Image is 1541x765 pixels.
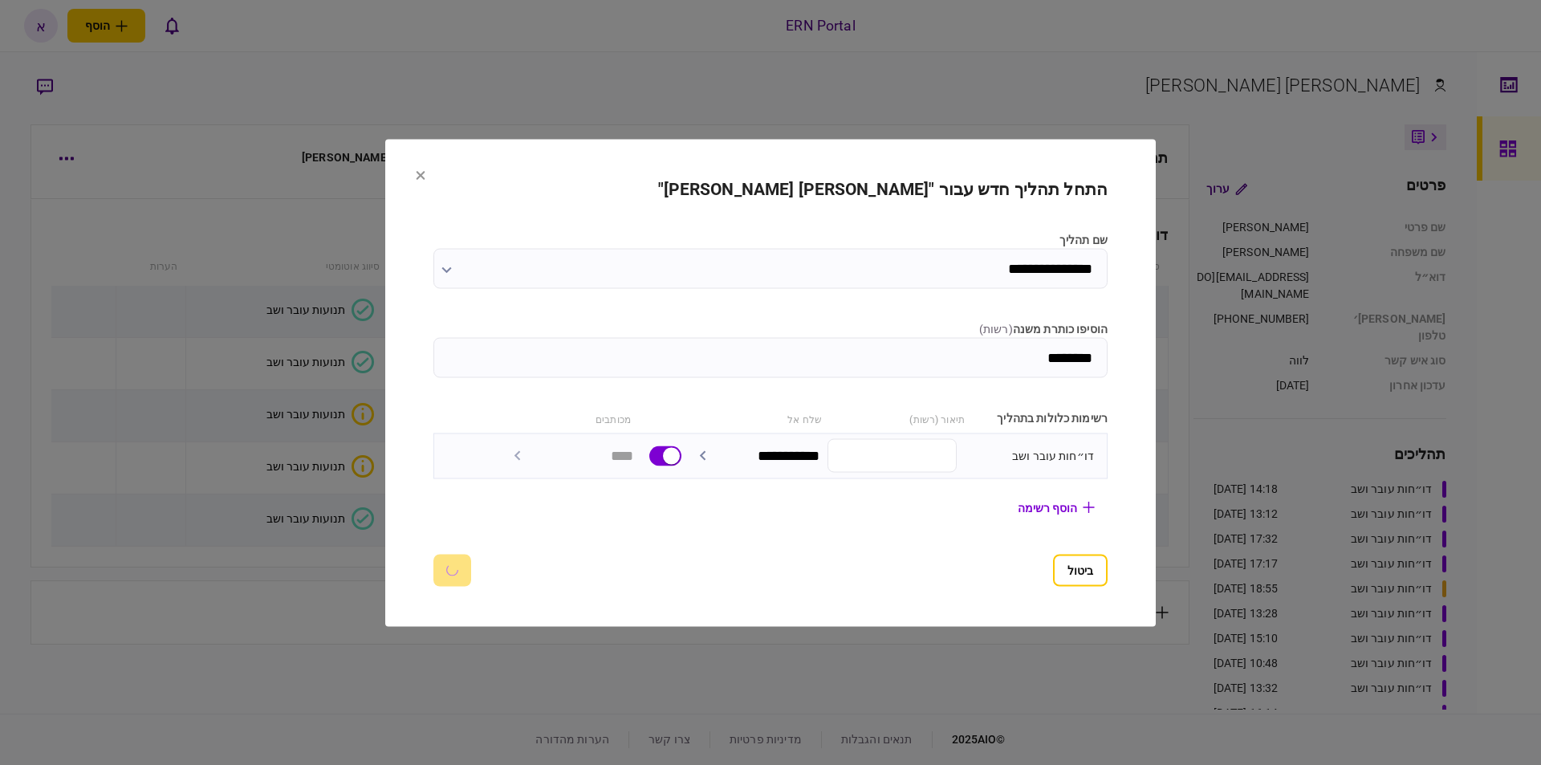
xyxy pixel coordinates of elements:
h2: התחל תהליך חדש עבור "[PERSON_NAME] [PERSON_NAME]" [433,179,1108,199]
label: שם תהליך [433,231,1108,248]
div: מכותבים [496,409,631,426]
div: דו״חות עובר ושב [965,447,1094,464]
label: הוסיפו כותרת משנה [433,320,1108,337]
input: הוסיפו כותרת משנה [433,337,1108,377]
span: ( רשות ) [979,322,1013,335]
button: ביטול [1053,554,1108,586]
div: תיאור (רשות) [830,409,965,426]
input: שם תהליך [433,248,1108,288]
div: רשימות כלולות בתהליך [973,409,1108,426]
div: שלח אל [687,409,822,426]
button: הוסף רשימה [1005,493,1108,522]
